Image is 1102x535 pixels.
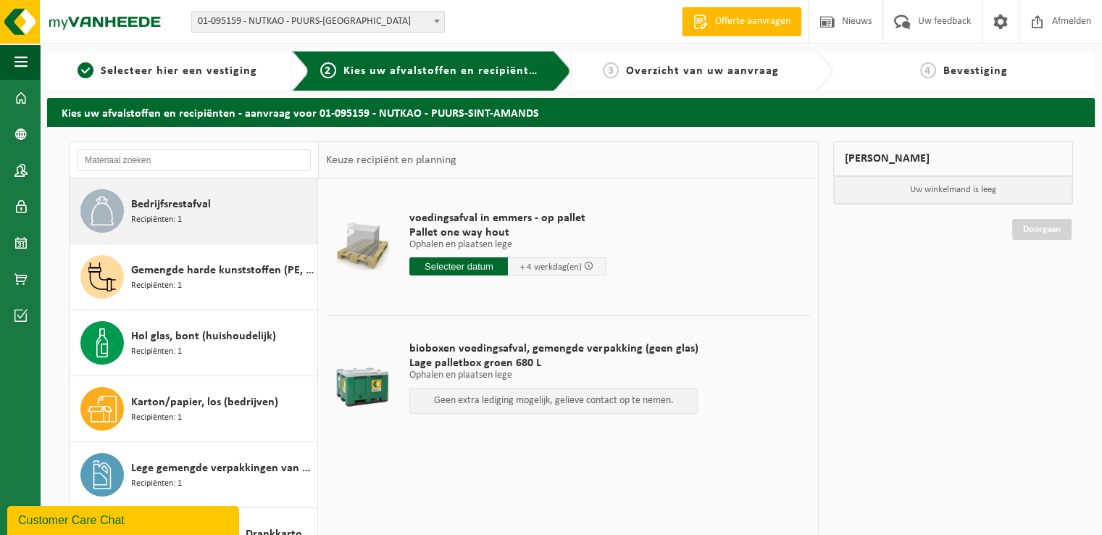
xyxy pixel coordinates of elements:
iframe: chat widget [7,503,242,535]
p: Ophalen en plaatsen lege [409,370,698,381]
span: Recipiënten: 1 [131,477,182,491]
span: Recipiënten: 1 [131,345,182,359]
button: Bedrijfsrestafval Recipiënten: 1 [70,178,318,244]
span: 2 [320,62,336,78]
span: 01-095159 - NUTKAO - PUURS-SINT-AMANDS [192,12,444,32]
span: Kies uw afvalstoffen en recipiënten [343,65,543,77]
span: Selecteer hier een vestiging [101,65,257,77]
span: Pallet one way hout [409,225,606,240]
span: Lege gemengde verpakkingen van gevaarlijke stoffen [131,460,314,477]
a: Doorgaan [1012,219,1072,240]
span: Recipiënten: 1 [131,279,182,293]
span: Bevestiging [943,65,1008,77]
span: 1 [78,62,93,78]
span: Offerte aanvragen [711,14,794,29]
div: [PERSON_NAME] [833,141,1074,176]
span: Lage palletbox groen 680 L [409,356,698,370]
span: Bedrijfsrestafval [131,196,211,213]
a: Offerte aanvragen [682,7,801,36]
span: bioboxen voedingsafval, gemengde verpakking (geen glas) [409,341,698,356]
span: Karton/papier, los (bedrijven) [131,394,278,411]
span: voedingsafval in emmers - op pallet [409,211,606,225]
span: + 4 werkdag(en) [520,262,582,272]
div: Keuze recipiënt en planning [319,142,464,178]
span: Hol glas, bont (huishoudelijk) [131,328,276,345]
span: Gemengde harde kunststoffen (PE, PP en PVC), recycleerbaar (industrieel) [131,262,314,279]
button: Karton/papier, los (bedrijven) Recipiënten: 1 [70,376,318,442]
span: 01-095159 - NUTKAO - PUURS-SINT-AMANDS [191,11,445,33]
span: 3 [603,62,619,78]
span: 4 [920,62,936,78]
span: Overzicht van uw aanvraag [626,65,779,77]
button: Gemengde harde kunststoffen (PE, PP en PVC), recycleerbaar (industrieel) Recipiënten: 1 [70,244,318,310]
p: Ophalen en plaatsen lege [409,240,606,250]
h2: Kies uw afvalstoffen en recipiënten - aanvraag voor 01-095159 - NUTKAO - PUURS-SINT-AMANDS [47,98,1095,126]
p: Geen extra lediging mogelijk, gelieve contact op te nemen. [417,396,690,406]
span: Recipiënten: 1 [131,213,182,227]
a: 1Selecteer hier een vestiging [54,62,280,80]
input: Materiaal zoeken [77,149,311,171]
button: Hol glas, bont (huishoudelijk) Recipiënten: 1 [70,310,318,376]
button: Lege gemengde verpakkingen van gevaarlijke stoffen Recipiënten: 1 [70,442,318,508]
span: Recipiënten: 1 [131,411,182,425]
input: Selecteer datum [409,257,508,275]
p: Uw winkelmand is leeg [834,176,1073,204]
